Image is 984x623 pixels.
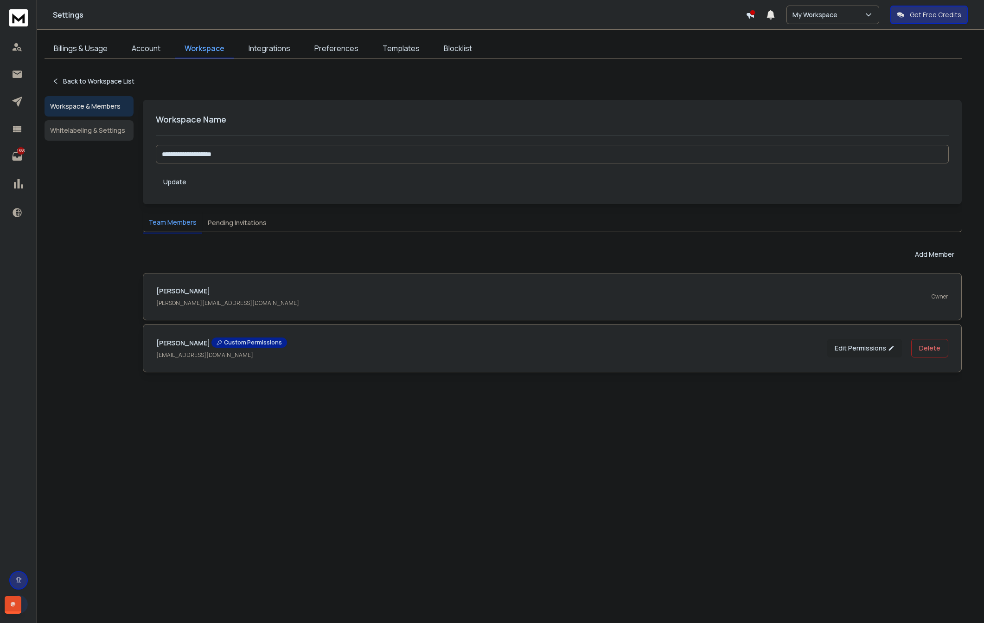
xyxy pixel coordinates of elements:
[890,6,968,24] button: Get Free Credits
[156,337,287,348] h1: [PERSON_NAME]
[156,299,299,307] p: [PERSON_NAME][EMAIL_ADDRESS][DOMAIN_NAME]
[156,286,299,296] h1: [PERSON_NAME]
[910,10,961,19] p: Get Free Credits
[792,10,841,19] p: My Workspace
[53,9,746,20] h1: Settings
[156,351,287,359] p: [EMAIL_ADDRESS][DOMAIN_NAME]
[373,39,429,58] a: Templates
[9,9,28,26] img: logo
[5,596,21,614] div: @
[932,293,948,300] p: Owner
[63,77,134,86] p: Back to Workspace List
[17,147,25,155] p: 1563
[156,173,194,191] button: Update
[239,39,300,58] a: Integrations
[122,39,170,58] a: Account
[217,339,282,346] p: Custom Permissions
[434,39,481,58] a: Blocklist
[907,245,962,264] button: Add Member
[52,77,134,86] a: Back to Workspace List
[45,96,134,117] button: Workspace & Members
[827,339,902,357] button: Edit Permissions
[202,213,272,233] button: Pending Invitations
[911,339,948,357] button: Delete
[45,72,142,91] button: Back to Workspace List
[45,120,134,141] button: Whitelabeling & Settings
[175,39,234,58] a: Workspace
[8,147,26,166] a: 1563
[45,39,117,58] a: Billings & Usage
[156,113,949,126] h1: Workspace Name
[143,212,202,234] button: Team Members
[9,595,28,614] button: J
[305,39,368,58] a: Preferences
